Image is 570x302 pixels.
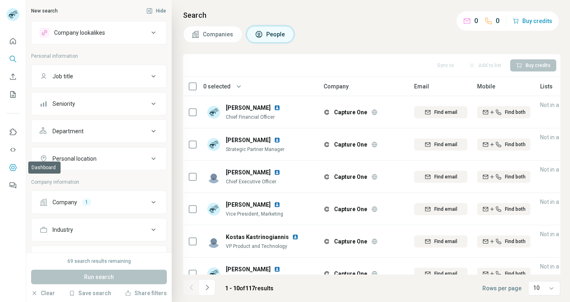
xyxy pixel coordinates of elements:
img: LinkedIn logo [274,169,280,176]
button: Seniority [32,94,166,113]
button: Job title [32,67,166,86]
span: Capture One [334,173,367,181]
div: Seniority [53,100,75,108]
span: Find both [505,141,526,148]
img: Logo of Capture One [324,238,330,245]
span: Not in a list [540,166,568,173]
button: Use Surfe API [6,143,19,157]
span: Capture One [334,270,367,278]
img: Avatar [207,170,220,183]
span: Not in a list [540,263,568,270]
img: LinkedIn logo [274,137,280,143]
img: Avatar [207,138,220,151]
span: Find both [505,173,526,180]
button: Find both [477,235,530,247]
span: Find both [505,270,526,277]
span: Chief Financial Officer [226,114,275,120]
button: Clear [31,289,55,297]
span: Find both [505,206,526,213]
span: Company [324,82,349,90]
button: Feedback [6,178,19,193]
div: Industry [53,226,73,234]
span: VP Product and Technology [226,243,287,249]
div: Personal location [53,155,97,163]
button: Dashboard [6,160,19,175]
button: Department [32,122,166,141]
span: People [266,30,286,38]
span: Email [414,82,429,90]
p: 0 [474,16,478,26]
span: [PERSON_NAME] [226,265,271,273]
button: Company1 [32,193,166,212]
div: Company lookalikes [54,29,105,37]
div: Job title [53,72,73,80]
img: Logo of Capture One [324,141,330,148]
button: Share filters [125,289,167,297]
button: Use Surfe on LinkedIn [6,125,19,139]
button: Find email [414,268,467,280]
button: Find both [477,268,530,280]
button: Enrich CSV [6,69,19,84]
span: Strategic Partner Manager [226,147,284,152]
button: Search [6,52,19,66]
img: Logo of Capture One [324,206,330,212]
span: Chief Executive Officer [226,179,276,185]
p: 10 [533,284,540,292]
button: Find email [414,203,467,215]
span: Capture One [334,108,367,116]
button: Navigate to next page [199,279,215,296]
button: Find email [414,171,467,183]
span: of [240,285,245,292]
span: Not in a list [540,231,568,237]
button: My lists [6,87,19,102]
span: [PERSON_NAME] [226,136,271,144]
span: Not in a list [540,134,568,141]
span: 117 [245,285,255,292]
span: Find email [434,173,457,180]
img: LinkedIn logo [274,105,280,111]
span: Rows per page [482,284,522,292]
span: 0 selected [203,82,231,90]
p: Personal information [31,52,167,60]
img: Logo of Capture One [324,271,330,277]
button: Find both [477,106,530,118]
img: LinkedIn logo [274,266,280,273]
span: [PERSON_NAME] [226,201,271,209]
img: Logo of Capture One [324,174,330,180]
span: 1 - 10 [225,285,240,292]
span: Find email [434,270,457,277]
img: LinkedIn logo [292,234,299,240]
img: Avatar [207,203,220,216]
span: Companies [203,30,234,38]
span: Find email [434,109,457,116]
span: Mobile [477,82,495,90]
div: 69 search results remaining [67,258,131,265]
div: 1 [82,199,91,206]
span: Kostas Kastrinogiannis [226,234,289,240]
img: LinkedIn logo [274,201,280,208]
span: Not in a list [540,102,568,108]
img: Logo of Capture One [324,109,330,115]
span: Find email [434,206,457,213]
span: Not in a list [540,199,568,205]
div: Company [53,198,77,206]
span: results [225,285,273,292]
h4: Search [183,10,560,21]
button: Find both [477,203,530,215]
span: [PERSON_NAME] [226,105,271,111]
span: Find email [434,141,457,148]
img: Avatar [207,267,220,280]
button: Hide [141,5,172,17]
div: New search [31,7,58,15]
span: Capture One [334,237,367,245]
span: Capture One [334,205,367,213]
div: Department [53,127,84,135]
button: Find both [477,171,530,183]
button: Quick start [6,34,19,48]
span: Vice President, Marketing [226,211,283,217]
span: Find both [505,109,526,116]
img: Avatar [207,106,220,119]
span: Find email [434,238,457,245]
button: HQ location [32,247,166,267]
button: Save search [69,289,111,297]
